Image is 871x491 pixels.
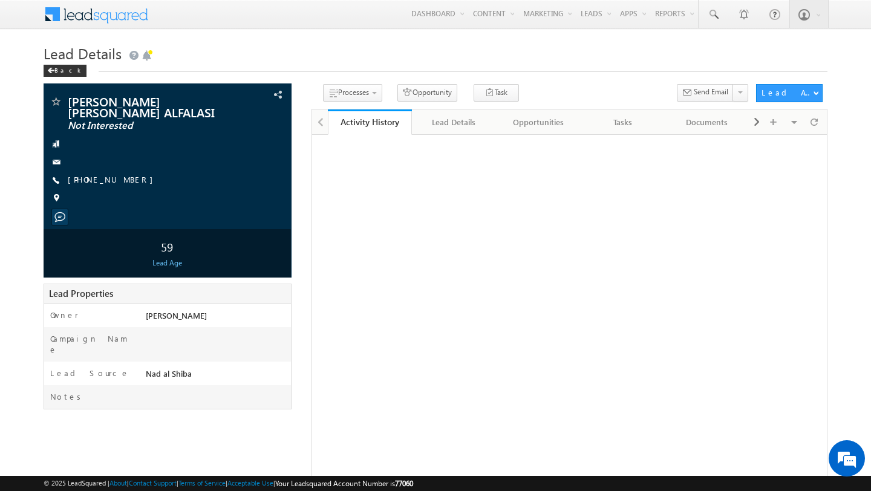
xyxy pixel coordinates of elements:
div: Documents [675,115,739,129]
a: About [109,479,127,487]
a: Tasks [581,109,665,135]
label: Notes [50,391,85,402]
button: Lead Actions [756,84,823,102]
span: Not Interested [68,120,221,132]
span: Lead Properties [49,287,113,299]
button: Send Email [677,84,734,102]
div: Lead Actions [762,87,813,98]
div: Activity History [337,116,403,128]
a: Activity History [328,109,413,135]
div: Back [44,65,86,77]
div: Nad al Shiba [143,368,291,385]
a: Back [44,64,93,74]
div: Tasks [590,115,654,129]
span: [PERSON_NAME] [PERSON_NAME] ALFALASI [68,96,221,117]
span: Processes [338,88,369,97]
span: Your Leadsquared Account Number is [275,479,413,488]
span: 77060 [395,479,413,488]
label: Campaign Name [50,333,134,355]
div: Opportunities [506,115,570,129]
span: Lead Details [44,44,122,63]
a: Lead Details [412,109,497,135]
span: [PERSON_NAME] [146,310,207,320]
label: Owner [50,310,79,320]
label: Lead Source [50,368,129,379]
div: Lead Details [422,115,486,129]
span: Send Email [694,86,728,97]
span: [PHONE_NUMBER] [68,174,159,186]
a: Contact Support [129,479,177,487]
button: Task [474,84,519,102]
div: Lead Age [47,258,288,268]
a: Acceptable Use [227,479,273,487]
div: 59 [47,235,288,258]
a: Terms of Service [178,479,226,487]
button: Processes [323,84,382,102]
a: Opportunities [497,109,581,135]
span: © 2025 LeadSquared | | | | | [44,478,413,489]
a: Documents [665,109,750,135]
button: Opportunity [397,84,457,102]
